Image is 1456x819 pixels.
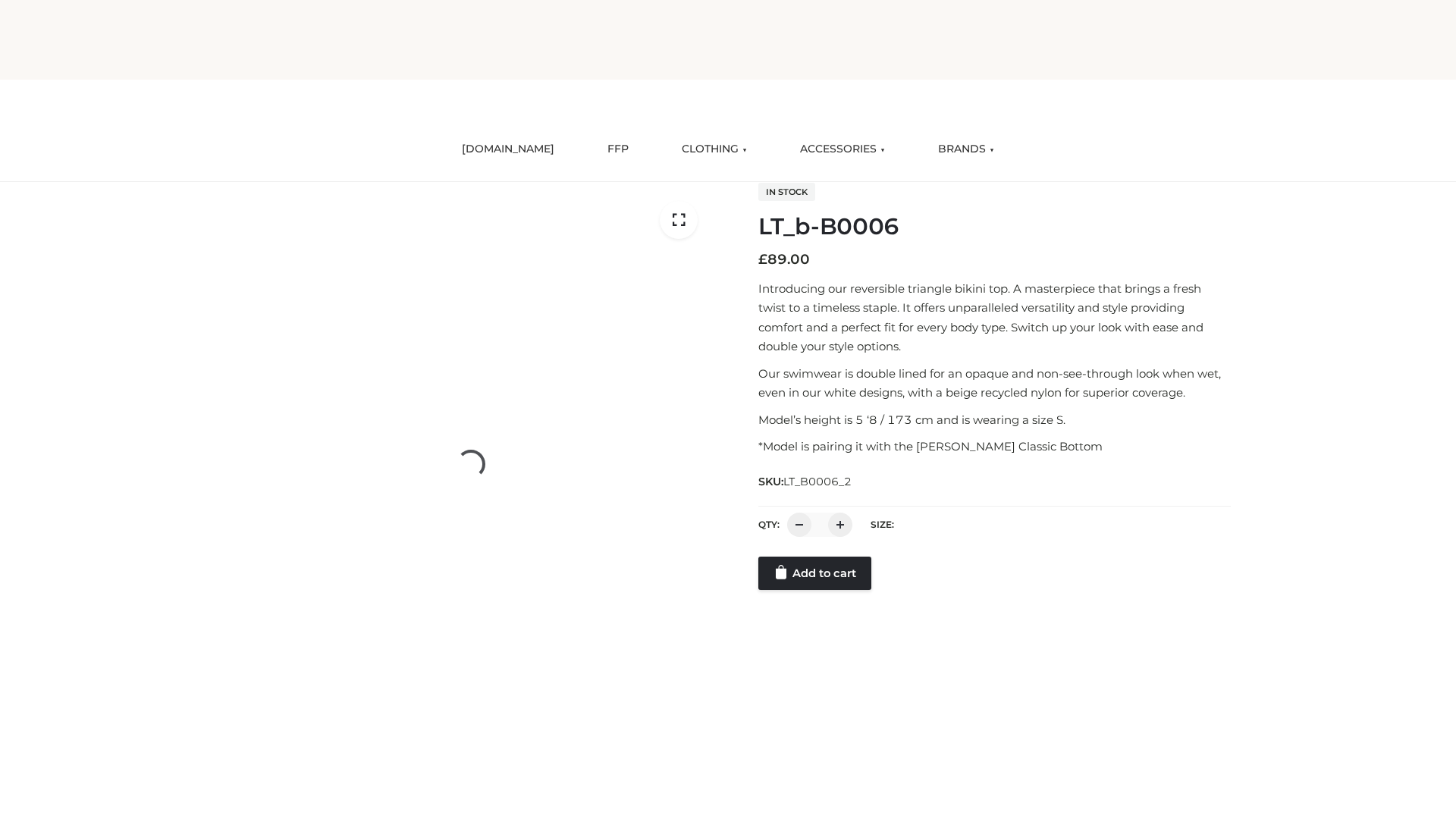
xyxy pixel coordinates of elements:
a: BRANDS [927,133,1006,166]
label: QTY: [758,519,780,530]
p: Our swimwear is double lined for an opaque and non-see-through look when wet, even in our white d... [758,364,1231,403]
a: [DOMAIN_NAME] [450,133,566,166]
p: Model’s height is 5 ‘8 / 173 cm and is wearing a size S. [758,410,1231,430]
a: FFP [596,133,640,166]
span: LT_B0006_2 [783,475,852,488]
p: Introducing our reversible triangle bikini top. A masterpiece that brings a fresh twist to a time... [758,279,1231,356]
span: SKU: [758,472,853,491]
h1: LT_b-B0006 [758,213,1231,240]
a: ACCESSORIES [789,133,896,166]
bdi: 89.00 [758,251,810,268]
label: Size: [871,519,894,530]
span: In stock [758,183,815,201]
a: CLOTHING [670,133,758,166]
p: *Model is pairing it with the [PERSON_NAME] Classic Bottom [758,437,1231,457]
a: Add to cart [758,557,871,590]
span: £ [758,251,767,268]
